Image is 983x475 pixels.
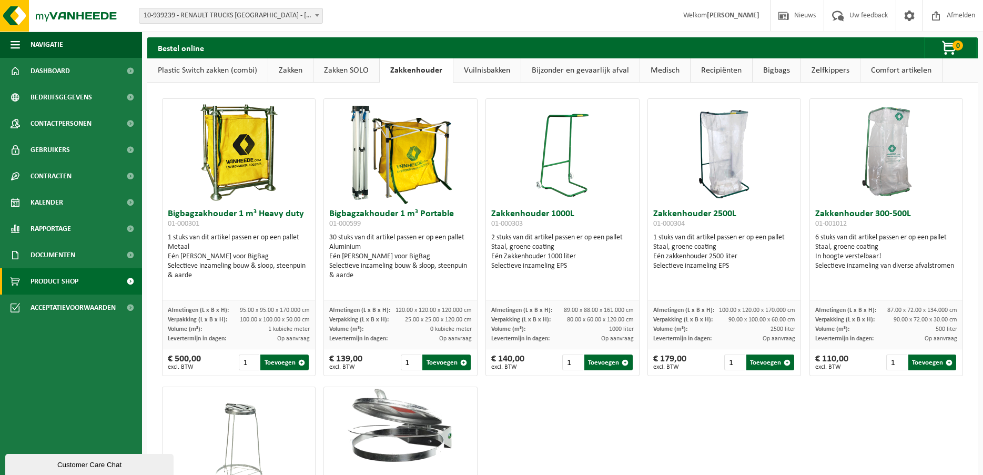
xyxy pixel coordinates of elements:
button: Toevoegen [746,355,795,370]
strong: [PERSON_NAME] [707,12,759,19]
div: In hoogte verstelbaar! [815,252,957,261]
span: 01-000301 [168,220,199,228]
span: excl. BTW [491,364,524,370]
span: 1000 liter [609,326,634,332]
a: Bijzonder en gevaarlijk afval [521,58,640,83]
img: 01-001012 [834,99,939,204]
span: 90.00 x 100.00 x 60.00 cm [728,317,795,323]
span: 01-000304 [653,220,685,228]
div: Eén [PERSON_NAME] voor BigBag [329,252,471,261]
span: Levertermijn in dagen: [329,336,388,342]
span: Bedrijfsgegevens [31,84,92,110]
div: Selectieve inzameling van diverse afvalstromen [815,261,957,271]
a: Comfort artikelen [860,58,942,83]
span: Op aanvraag [925,336,957,342]
div: Metaal [168,242,310,252]
div: 2 stuks van dit artikel passen er op een pallet [491,233,633,271]
input: 1 [239,355,260,370]
input: 1 [562,355,583,370]
img: 01-000301 [186,99,291,204]
a: Vuilnisbakken [453,58,521,83]
span: Afmetingen (L x B x H): [491,307,552,314]
span: 01-000599 [329,220,361,228]
button: Toevoegen [584,355,633,370]
span: Op aanvraag [763,336,795,342]
span: 500 liter [936,326,957,332]
a: Plastic Switch zakken (combi) [147,58,268,83]
div: 6 stuks van dit artikel passen er op een pallet [815,233,957,271]
div: € 139,00 [329,355,362,370]
div: 1 stuks van dit artikel passen er op een pallet [653,233,795,271]
span: Op aanvraag [601,336,634,342]
button: Toevoegen [260,355,309,370]
span: 120.00 x 120.00 x 120.000 cm [396,307,472,314]
a: Zakkenhouder [380,58,453,83]
div: € 110,00 [815,355,848,370]
span: 87.00 x 72.00 x 134.000 cm [887,307,957,314]
div: Selectieve inzameling bouw & sloop, steenpuin & aarde [329,261,471,280]
input: 1 [401,355,422,370]
div: Eén Zakkenhouder 1000 liter [491,252,633,261]
span: Afmetingen (L x B x H): [168,307,229,314]
span: Levertermijn in dagen: [815,336,874,342]
span: Volume (m³): [815,326,849,332]
div: Aluminium [329,242,471,252]
span: 0 kubieke meter [430,326,472,332]
span: 95.00 x 95.00 x 170.000 cm [240,307,310,314]
span: 1 kubieke meter [268,326,310,332]
div: Eén [PERSON_NAME] voor BigBag [168,252,310,261]
h3: Zakkenhouder 2500L [653,209,795,230]
span: Afmetingen (L x B x H): [329,307,390,314]
span: Contracten [31,163,72,189]
span: 0 [952,41,963,50]
span: excl. BTW [168,364,201,370]
h2: Bestel online [147,37,215,58]
span: Verpakking (L x B x H): [491,317,551,323]
span: Gebruikers [31,137,70,163]
span: Volume (m³): [168,326,202,332]
a: Zakken [268,58,313,83]
span: Documenten [31,242,75,268]
a: Zelfkippers [801,58,860,83]
div: Selectieve inzameling EPS [491,261,633,271]
div: Staal, groene coating [653,242,795,252]
button: 0 [924,37,977,58]
span: excl. BTW [653,364,686,370]
img: 01-000307 [324,387,477,463]
span: Levertermijn in dagen: [491,336,550,342]
span: Verpakking (L x B x H): [653,317,713,323]
div: Selectieve inzameling bouw & sloop, steenpuin & aarde [168,261,310,280]
span: Verpakking (L x B x H): [168,317,227,323]
h3: Zakkenhouder 1000L [491,209,633,230]
div: Staal, groene coating [491,242,633,252]
span: Acceptatievoorwaarden [31,295,116,321]
span: 25.00 x 25.00 x 120.00 cm [405,317,472,323]
div: 30 stuks van dit artikel passen er op een pallet [329,233,471,280]
button: Toevoegen [422,355,471,370]
span: Op aanvraag [439,336,472,342]
span: 89.00 x 88.00 x 161.000 cm [564,307,634,314]
div: 1 stuks van dit artikel passen er op een pallet [168,233,310,280]
span: Navigatie [31,32,63,58]
span: Verpakking (L x B x H): [329,317,389,323]
div: € 179,00 [653,355,686,370]
span: 10-939239 - RENAULT TRUCKS BRUSSELS - LONDERZEEL [139,8,322,23]
span: excl. BTW [329,364,362,370]
span: 2500 liter [771,326,795,332]
img: 01-000304 [698,99,751,204]
span: Volume (m³): [329,326,363,332]
span: Rapportage [31,216,71,242]
div: € 500,00 [168,355,201,370]
a: Medisch [640,58,690,83]
span: Contactpersonen [31,110,92,137]
span: excl. BTW [815,364,848,370]
span: Afmetingen (L x B x H): [815,307,876,314]
span: 90.00 x 72.00 x 30.00 cm [894,317,957,323]
div: Eén zakkenhouder 2500 liter [653,252,795,261]
span: Levertermijn in dagen: [653,336,712,342]
span: Dashboard [31,58,70,84]
span: 100.00 x 100.00 x 50.00 cm [240,317,310,323]
span: Volume (m³): [491,326,525,332]
span: 10-939239 - RENAULT TRUCKS BRUSSELS - LONDERZEEL [139,8,323,24]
